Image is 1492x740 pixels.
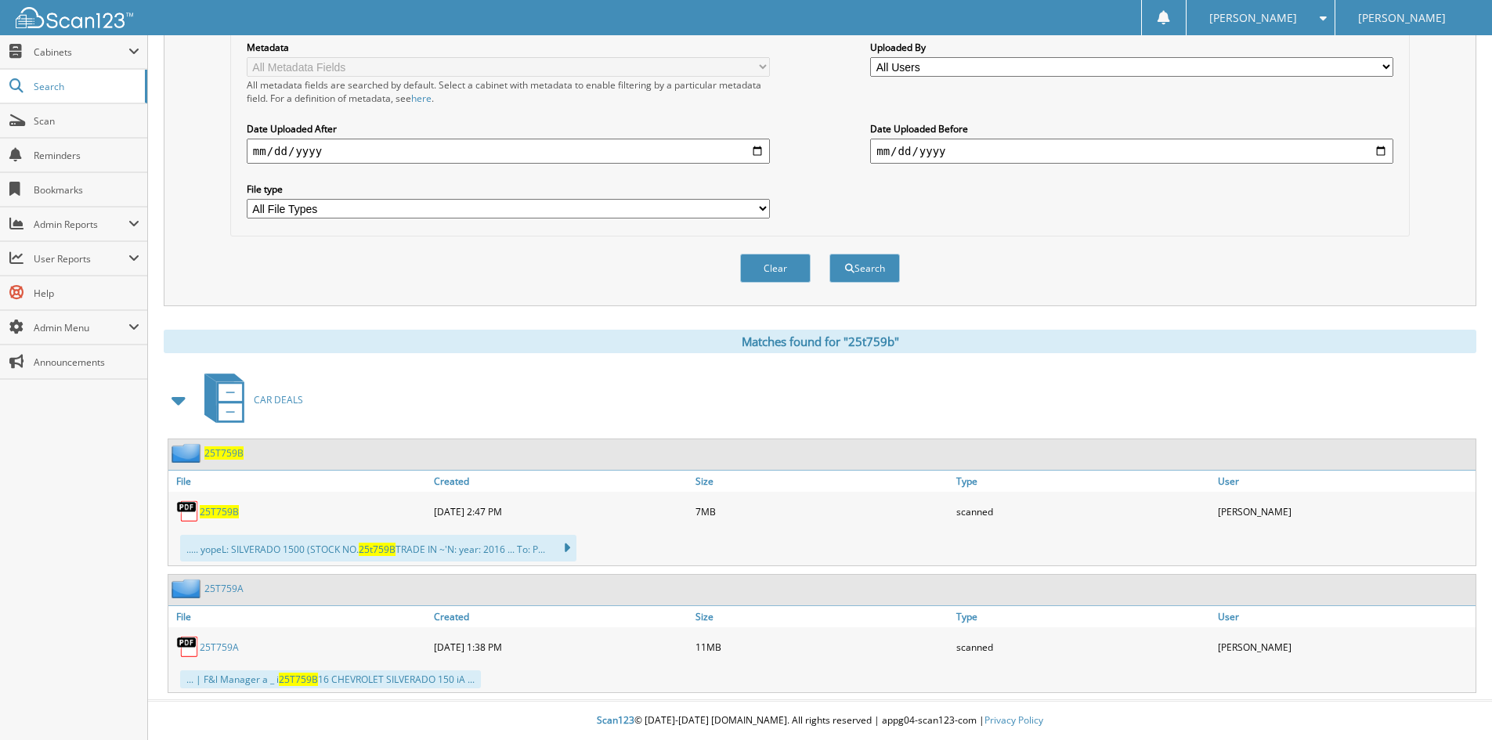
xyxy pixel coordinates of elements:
[430,471,692,492] a: Created
[952,471,1214,492] a: Type
[692,631,953,662] div: 11MB
[279,673,318,686] span: 25T759B
[247,41,770,54] label: Metadata
[34,149,139,162] span: Reminders
[1209,13,1297,23] span: [PERSON_NAME]
[870,139,1393,164] input: end
[34,218,128,231] span: Admin Reports
[430,631,692,662] div: [DATE] 1:38 PM
[430,606,692,627] a: Created
[829,254,900,283] button: Search
[692,471,953,492] a: Size
[984,713,1043,727] a: Privacy Policy
[34,80,137,93] span: Search
[204,446,244,460] a: 25T759B
[164,330,1476,353] div: Matches found for "25t759b"
[34,252,128,265] span: User Reports
[16,7,133,28] img: scan123-logo-white.svg
[254,393,303,406] span: CAR DEALS
[430,496,692,527] div: [DATE] 2:47 PM
[168,606,430,627] a: File
[247,78,770,105] div: All metadata fields are searched by default. Select a cabinet with metadata to enable filtering b...
[176,500,200,523] img: PDF.png
[1414,665,1492,740] iframe: Chat Widget
[247,139,770,164] input: start
[597,713,634,727] span: Scan123
[195,369,303,431] a: CAR DEALS
[952,606,1214,627] a: Type
[740,254,811,283] button: Clear
[870,41,1393,54] label: Uploaded By
[1214,496,1476,527] div: [PERSON_NAME]
[34,356,139,369] span: Announcements
[247,122,770,135] label: Date Uploaded After
[180,535,576,561] div: ..... yopeL: SILVERADO 1500 (STOCK NO. TRADE IN ~'N: year: 2016 ... To: P...
[34,114,139,128] span: Scan
[34,45,128,59] span: Cabinets
[870,122,1393,135] label: Date Uploaded Before
[952,496,1214,527] div: scanned
[148,702,1492,740] div: © [DATE]-[DATE] [DOMAIN_NAME]. All rights reserved | appg04-scan123-com |
[176,635,200,659] img: PDF.png
[1214,606,1476,627] a: User
[1358,13,1446,23] span: [PERSON_NAME]
[692,496,953,527] div: 7MB
[1214,631,1476,662] div: [PERSON_NAME]
[204,582,244,595] a: 25T759A
[180,670,481,688] div: ... | F&l Manager a _ i 16 CHEVROLET SILVERADO 150 iA ...
[34,321,128,334] span: Admin Menu
[359,543,396,556] span: 25t759B
[172,443,204,463] img: folder2.png
[247,182,770,196] label: File type
[34,183,139,197] span: Bookmarks
[692,606,953,627] a: Size
[952,631,1214,662] div: scanned
[34,287,139,300] span: Help
[200,641,239,654] a: 25T759A
[172,579,204,598] img: folder2.png
[168,471,430,492] a: File
[1214,471,1476,492] a: User
[200,505,239,518] a: 25T759B
[411,92,432,105] a: here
